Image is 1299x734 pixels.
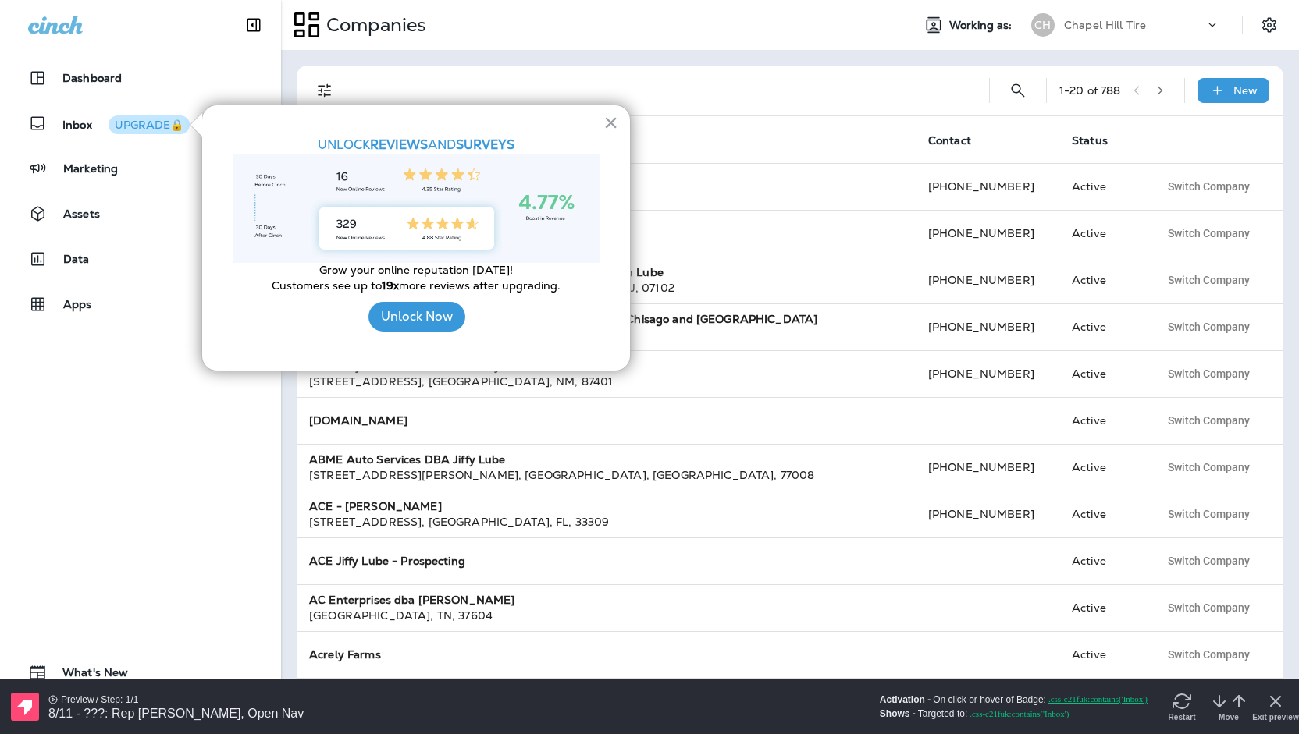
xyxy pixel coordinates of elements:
span: Move [1219,80,1239,89]
td: [PHONE_NUMBER] [916,350,1059,397]
strong: SURVEYS [456,137,514,153]
span: Switch Company [1168,555,1250,566]
p: Assets [63,207,100,220]
span: Switch Company [1168,415,1250,426]
p: Grow your online reputation [DATE]! [233,263,599,278]
svg: arrow-down [1210,59,1229,77]
button: Search Companies [1002,75,1034,106]
p: Data [63,253,90,265]
td: [PHONE_NUMBER] [916,163,1059,210]
td: Active [1059,631,1147,678]
span: Restart [1168,80,1195,89]
button: Settings [1255,11,1283,39]
span: Status [1072,134,1108,147]
span: Contact [928,134,971,147]
p: Apps [63,298,92,310]
strong: ABME Auto Services DBA Jiffy Lube [309,452,506,466]
td: Active [1059,210,1147,257]
div: CH [1031,13,1055,37]
strong: AC Enterprises dba [PERSON_NAME] [309,593,514,607]
td: Active [1059,163,1147,210]
span: Switch Company [1168,509,1250,519]
td: Active [1059,350,1147,397]
td: [PHONE_NUMBER] [916,444,1059,491]
td: Active [1059,537,1147,584]
div: [GEOGRAPHIC_DATA] , TN , 37604 [309,608,903,623]
strong: REVIEWS [370,137,428,153]
strong: 4 Monkeys LLC dba Grease Monkey [309,359,500,373]
p: Marketing [63,162,118,175]
span: Switch Company [1168,275,1250,285]
td: Active [1059,444,1147,491]
svg: refresh-clockwise [1173,59,1191,77]
svg: arrow-up [1230,59,1248,77]
span: / Step: 1/1 [96,59,139,73]
p: Chapel Hill Tire [1064,19,1146,31]
p: Companies [320,13,426,37]
button: Unlock Now [368,302,465,332]
p: Dashboard [62,72,122,84]
span: Switch Company [1168,228,1250,239]
div: [STREET_ADDRESS] , [GEOGRAPHIC_DATA] , FL , 33309 [309,514,903,530]
svg: x [1266,59,1285,77]
strong: ACE - [PERSON_NAME] [309,499,442,513]
span: Switch Company [1168,321,1250,332]
div: [STREET_ADDRESS] , [GEOGRAPHIC_DATA] , NM , 87401 [309,374,903,389]
strong: [DOMAIN_NAME] [309,413,407,427]
span: Switch Company [1168,368,1250,379]
button: Close [603,110,618,135]
td: Active [1059,303,1147,350]
strong: ACE Jiffy Lube - Prospecting [309,554,465,568]
strong: 19x [382,278,399,293]
td: [PHONE_NUMBER] [916,303,1059,350]
td: [PHONE_NUMBER] [916,257,1059,303]
div: .css-c21fuk:contains('Inbox') [970,76,1069,86]
button: Filters [309,75,340,106]
span: more reviews after upgrading. [399,278,561,293]
p: Inbox [62,115,190,132]
span: Preview [61,59,94,73]
span: Switch Company [1168,602,1250,613]
span: AND [428,137,456,153]
span: Exit preview [1252,80,1299,89]
td: Active [1059,397,1147,444]
strong: Shows - [880,76,916,85]
div: 1 - 20 of 788 [1059,84,1121,97]
span: 8/11 - ???: Rep [PERSON_NAME], Open Nav [48,73,304,87]
button: Collapse Sidebar [232,9,276,41]
td: Active [1059,584,1147,631]
td: [PHONE_NUMBER] [916,210,1059,257]
svg: play [48,62,58,71]
div: .css-c21fuk:contains('Inbox') [1048,61,1148,71]
span: UNLOCK [318,137,370,153]
span: On click or hover of Badge: [933,62,1046,71]
span: Working as: [949,19,1016,32]
td: Active [1059,257,1147,303]
span: Customers see up to [272,278,382,293]
strong: 378-[STREET_ADDRESS][US_STATE] Car Wash dba Hi Tech Lube [309,265,664,279]
span: Switch Company [1168,462,1250,473]
td: [PHONE_NUMBER] [916,491,1059,537]
strong: Activation - [880,62,931,71]
div: [STREET_ADDRESS][PERSON_NAME] , [GEOGRAPHIC_DATA] , [GEOGRAPHIC_DATA] , 77008 [309,467,903,483]
td: Active [1059,491,1147,537]
span: Switch Company [1168,181,1250,192]
span: Targeted to: [918,76,967,85]
div: UPGRADE🔒 [115,119,183,130]
p: New [1233,84,1258,97]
